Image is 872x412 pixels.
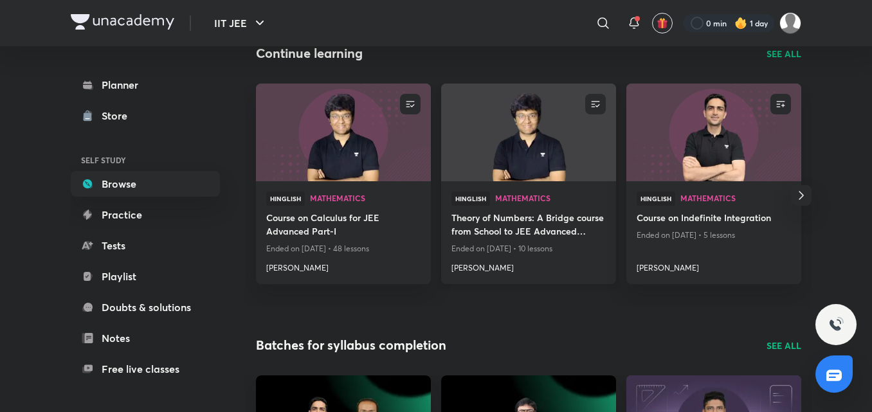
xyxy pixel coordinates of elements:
a: Store [71,103,220,129]
a: Mathematics [310,194,421,203]
a: new-thumbnail [256,84,431,181]
img: Company Logo [71,14,174,30]
span: Mathematics [495,194,606,202]
a: Course on Calculus for JEE Advanced Part-I [266,211,421,240]
button: avatar [652,13,673,33]
h2: Batches for syllabus completion [256,336,446,355]
a: Course on Indefinite Integration [637,211,791,227]
span: Mathematics [680,194,791,202]
a: new-thumbnail [626,84,801,181]
a: Playlist [71,264,220,289]
span: Hinglish [637,192,675,206]
div: Store [102,108,135,123]
span: Hinglish [451,192,490,206]
img: streak [734,17,747,30]
a: Notes [71,325,220,351]
img: new-thumbnail [624,82,803,182]
p: Ended on [DATE] • 10 lessons [451,240,606,257]
a: Free live classes [71,356,220,382]
span: Mathematics [310,194,421,202]
a: [PERSON_NAME] [637,257,791,274]
a: Theory of Numbers: A Bridge course from School to JEE Advanced Mathematics [451,211,606,240]
a: Tests [71,233,220,258]
p: Ended on [DATE] • 5 lessons [637,227,791,244]
img: ttu [828,317,844,332]
a: Planner [71,72,220,98]
h6: SELF STUDY [71,149,220,171]
span: Hinglish [266,192,305,206]
img: avatar [657,17,668,29]
h2: Continue learning [256,44,363,63]
a: new-thumbnail [441,84,616,181]
img: Shravan [779,12,801,34]
a: Mathematics [680,194,791,203]
button: IIT JEE [206,10,275,36]
a: Practice [71,202,220,228]
img: new-thumbnail [439,82,617,182]
a: Company Logo [71,14,174,33]
img: new-thumbnail [254,82,432,182]
a: [PERSON_NAME] [266,257,421,274]
a: SEE ALL [767,47,801,60]
a: Mathematics [495,194,606,203]
a: Browse [71,171,220,197]
a: Doubts & solutions [71,294,220,320]
p: Ended on [DATE] • 48 lessons [266,240,421,257]
a: [PERSON_NAME] [451,257,606,274]
a: SEE ALL [767,339,801,352]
